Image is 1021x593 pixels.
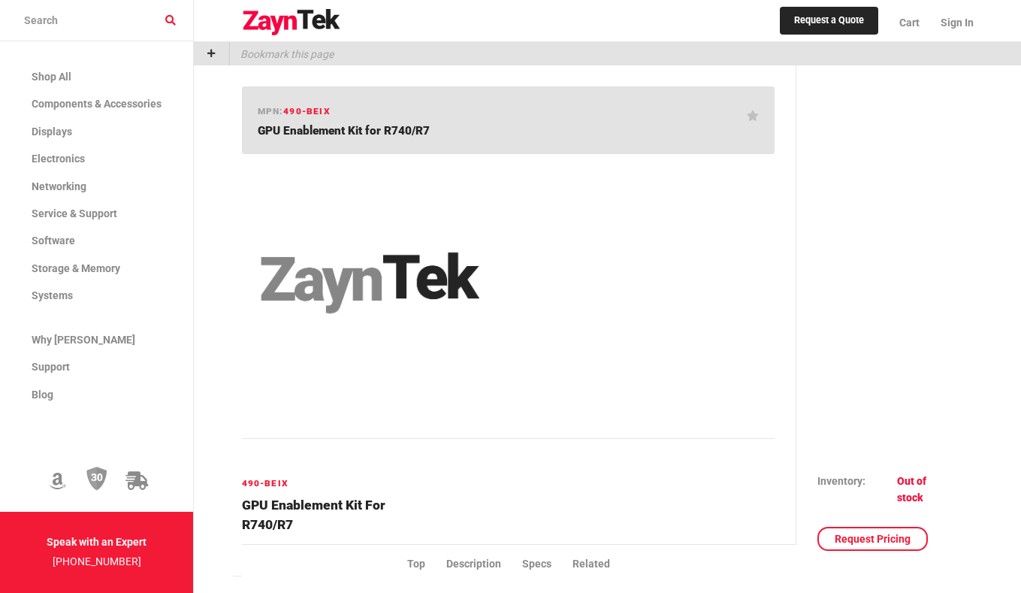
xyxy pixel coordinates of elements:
[32,207,117,219] span: Service & Support
[32,334,135,346] span: Why [PERSON_NAME]
[780,7,878,35] a: Request a Quote
[230,42,334,65] p: Bookmark this page
[899,17,920,29] span: Cart
[407,555,446,572] li: Top
[817,472,897,506] td: Inventory
[283,106,331,116] span: 490-BEIX
[258,124,430,138] span: GPU Enablement Kit for R740/R7
[572,555,631,572] li: Related
[32,234,75,247] span: Software
[817,527,928,551] a: Request Pricing
[47,536,147,548] strong: Speak with an Expert
[32,262,120,274] span: Storage & Memory
[32,361,70,373] span: Support
[32,389,53,401] span: Blog
[86,466,107,492] img: 30 Day Return Policy
[32,153,85,165] span: Electronics
[32,71,71,83] span: Shop All
[254,166,488,400] img: 490-BEIX -- GPU Enablement Kit for R740/R7
[32,180,86,192] span: Networking
[522,555,572,572] li: Specs
[258,104,331,119] h6: mpn:
[242,9,341,36] img: logo
[53,555,141,567] a: [PHONE_NUMBER]
[242,477,407,491] h6: 490-BEIX
[32,126,72,138] span: Displays
[897,474,926,503] span: Out of stock
[32,98,162,110] span: Components & Accessories
[242,495,407,535] h4: GPU Enablement Kit for R740/R7
[930,4,974,41] a: Sign In
[889,4,930,41] a: Cart
[446,555,522,572] li: Description
[32,289,73,301] span: Systems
